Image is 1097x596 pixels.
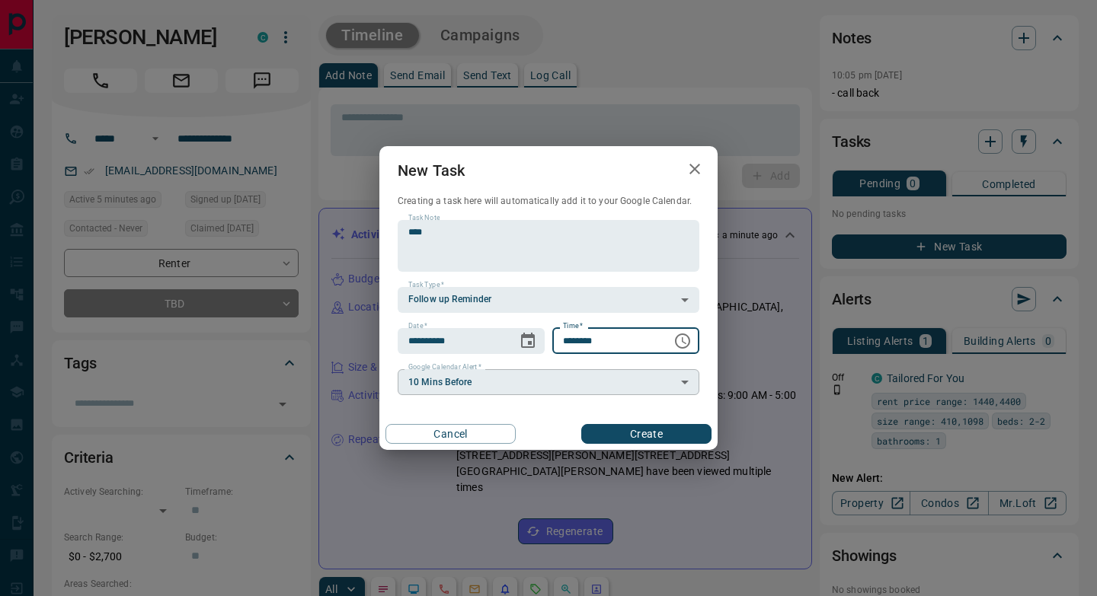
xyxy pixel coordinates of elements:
label: Date [408,321,427,331]
h2: New Task [379,146,483,195]
p: Creating a task here will automatically add it to your Google Calendar. [398,195,699,208]
div: Follow up Reminder [398,287,699,313]
button: Create [581,424,712,444]
label: Task Note [408,213,440,223]
label: Time [563,321,583,331]
button: Choose date, selected date is Aug 13, 2025 [513,326,543,356]
label: Google Calendar Alert [408,362,481,372]
button: Choose time, selected time is 10:30 AM [667,326,698,356]
button: Cancel [385,424,516,444]
label: Task Type [408,280,444,290]
div: 10 Mins Before [398,369,699,395]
